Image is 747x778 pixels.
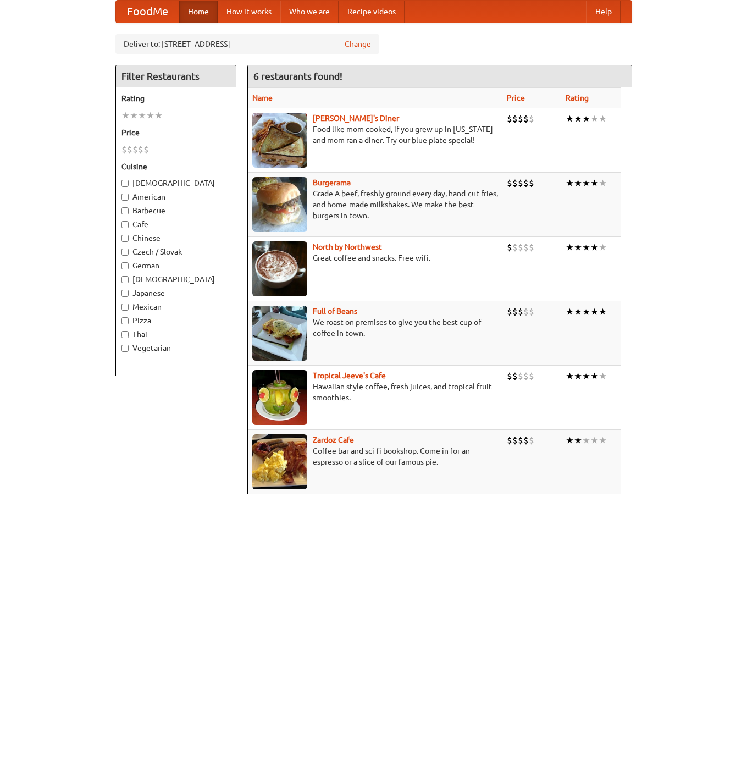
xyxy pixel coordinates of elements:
[252,445,498,467] p: Coffee bar and sci-fi bookshop. Come in for an espresso or a slice of our famous pie.
[121,93,230,104] h5: Rating
[121,144,127,156] li: $
[121,276,129,283] input: [DEMOGRAPHIC_DATA]
[582,113,590,125] li: ★
[507,306,512,318] li: $
[138,144,143,156] li: $
[121,274,230,285] label: [DEMOGRAPHIC_DATA]
[512,306,518,318] li: $
[523,306,529,318] li: $
[313,114,399,123] a: [PERSON_NAME]'s Diner
[518,113,523,125] li: $
[590,434,599,446] li: ★
[582,434,590,446] li: ★
[121,180,129,187] input: [DEMOGRAPHIC_DATA]
[121,109,130,122] li: ★
[121,249,129,256] input: Czech / Slovak
[599,306,607,318] li: ★
[154,109,163,122] li: ★
[512,113,518,125] li: $
[121,345,129,352] input: Vegetarian
[507,93,525,102] a: Price
[518,306,523,318] li: $
[252,370,307,425] img: jeeves.jpg
[127,144,132,156] li: $
[590,370,599,382] li: ★
[121,343,230,354] label: Vegetarian
[121,262,129,269] input: German
[574,434,582,446] li: ★
[313,307,357,316] a: Full of Beans
[599,177,607,189] li: ★
[121,219,230,230] label: Cafe
[313,242,382,251] a: North by Northwest
[523,370,529,382] li: $
[115,34,379,54] div: Deliver to: [STREET_ADDRESS]
[518,434,523,446] li: $
[518,370,523,382] li: $
[507,113,512,125] li: $
[280,1,339,23] a: Who we are
[599,241,607,253] li: ★
[599,370,607,382] li: ★
[121,317,129,324] input: Pizza
[345,38,371,49] a: Change
[253,71,342,81] ng-pluralize: 6 restaurants found!
[121,246,230,257] label: Czech / Slovak
[590,177,599,189] li: ★
[512,434,518,446] li: $
[512,177,518,189] li: $
[507,241,512,253] li: $
[566,113,574,125] li: ★
[116,1,179,23] a: FoodMe
[582,241,590,253] li: ★
[313,435,354,444] b: Zardoz Cafe
[582,306,590,318] li: ★
[586,1,621,23] a: Help
[130,109,138,122] li: ★
[339,1,405,23] a: Recipe videos
[121,301,230,312] label: Mexican
[121,315,230,326] label: Pizza
[529,434,534,446] li: $
[518,177,523,189] li: $
[121,127,230,138] h5: Price
[582,370,590,382] li: ★
[574,241,582,253] li: ★
[590,306,599,318] li: ★
[132,144,138,156] li: $
[574,177,582,189] li: ★
[529,306,534,318] li: $
[529,177,534,189] li: $
[523,241,529,253] li: $
[252,113,307,168] img: sallys.jpg
[146,109,154,122] li: ★
[252,252,498,263] p: Great coffee and snacks. Free wifi.
[313,371,386,380] a: Tropical Jeeve's Cafe
[121,329,230,340] label: Thai
[121,290,129,297] input: Japanese
[121,221,129,228] input: Cafe
[529,113,534,125] li: $
[582,177,590,189] li: ★
[252,306,307,361] img: beans.jpg
[121,207,129,214] input: Barbecue
[529,370,534,382] li: $
[566,434,574,446] li: ★
[121,194,129,201] input: American
[252,434,307,489] img: zardoz.jpg
[121,161,230,172] h5: Cuisine
[121,288,230,299] label: Japanese
[599,434,607,446] li: ★
[143,144,149,156] li: $
[574,306,582,318] li: ★
[252,381,498,403] p: Hawaiian style coffee, fresh juices, and tropical fruit smoothies.
[523,434,529,446] li: $
[566,177,574,189] li: ★
[529,241,534,253] li: $
[252,124,498,146] p: Food like mom cooked, if you grew up in [US_STATE] and mom ran a diner. Try our blue plate special!
[523,113,529,125] li: $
